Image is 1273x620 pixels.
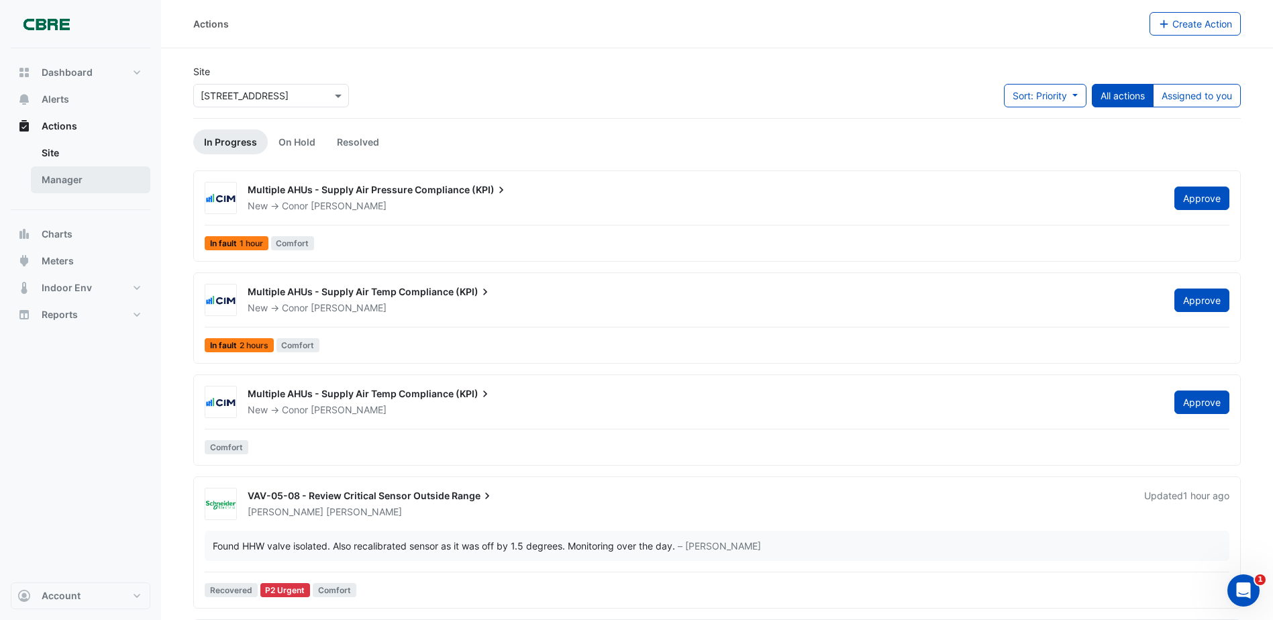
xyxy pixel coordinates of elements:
[282,404,308,415] span: Conor
[42,254,74,268] span: Meters
[193,130,268,154] a: In Progress
[17,281,31,295] app-icon: Indoor Env
[1174,289,1229,312] button: Approve
[17,254,31,268] app-icon: Meters
[1174,187,1229,210] button: Approve
[11,582,150,609] button: Account
[1174,391,1229,414] button: Approve
[193,17,229,31] div: Actions
[452,489,494,503] span: Range
[240,342,268,350] span: 2 hours
[11,274,150,301] button: Indoor Env
[1150,12,1241,36] button: Create Action
[213,539,675,553] div: Found HHW valve isolated. Also recalibrated sensor as it was off by 1.5 degrees. Monitoring over ...
[205,338,274,352] span: In fault
[42,93,69,106] span: Alerts
[270,302,279,313] span: ->
[1183,295,1221,306] span: Approve
[282,200,308,211] span: Conor
[205,192,236,205] img: CIM
[1013,90,1067,101] span: Sort: Priority
[311,403,387,417] span: [PERSON_NAME]
[1153,84,1241,107] button: Assigned to you
[11,248,150,274] button: Meters
[326,505,402,519] span: [PERSON_NAME]
[248,200,268,211] span: New
[1144,489,1229,519] div: Updated
[205,583,258,597] span: Recovered
[248,302,268,313] span: New
[205,294,236,307] img: CIM
[205,440,248,454] span: Comfort
[1004,84,1086,107] button: Sort: Priority
[326,130,390,154] a: Resolved
[1255,574,1266,585] span: 1
[456,387,492,401] span: (KPI)
[248,506,323,517] span: [PERSON_NAME]
[11,113,150,140] button: Actions
[31,140,150,166] a: Site
[11,301,150,328] button: Reports
[268,130,326,154] a: On Hold
[248,490,450,501] span: VAV-05-08 - Review Critical Sensor Outside
[248,184,470,195] span: Multiple AHUs - Supply Air Pressure Compliance
[311,301,387,315] span: [PERSON_NAME]
[42,66,93,79] span: Dashboard
[260,583,311,597] div: P2 Urgent
[205,236,268,250] span: In fault
[17,119,31,133] app-icon: Actions
[42,227,72,241] span: Charts
[42,119,77,133] span: Actions
[193,64,210,79] label: Site
[1183,193,1221,204] span: Approve
[248,286,454,297] span: Multiple AHUs - Supply Air Temp Compliance
[16,11,77,38] img: Company Logo
[17,227,31,241] app-icon: Charts
[11,59,150,86] button: Dashboard
[42,308,78,321] span: Reports
[42,589,81,603] span: Account
[205,396,236,409] img: CIM
[17,93,31,106] app-icon: Alerts
[678,539,761,553] span: – [PERSON_NAME]
[271,236,315,250] span: Comfort
[472,183,508,197] span: (KPI)
[1092,84,1154,107] button: All actions
[282,302,308,313] span: Conor
[17,308,31,321] app-icon: Reports
[1227,574,1260,607] iframe: Intercom live chat
[1183,397,1221,408] span: Approve
[313,583,356,597] span: Comfort
[248,388,454,399] span: Multiple AHUs - Supply Air Temp Compliance
[248,404,268,415] span: New
[270,200,279,211] span: ->
[1172,18,1232,30] span: Create Action
[11,86,150,113] button: Alerts
[17,66,31,79] app-icon: Dashboard
[456,285,492,299] span: (KPI)
[11,221,150,248] button: Charts
[205,498,236,511] img: Schneider Electric
[42,281,92,295] span: Indoor Env
[31,166,150,193] a: Manager
[1183,490,1229,501] span: Wed 15-Oct-2025 11:11 AEDT
[270,404,279,415] span: ->
[276,338,320,352] span: Comfort
[240,240,263,248] span: 1 hour
[311,199,387,213] span: [PERSON_NAME]
[11,140,150,199] div: Actions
